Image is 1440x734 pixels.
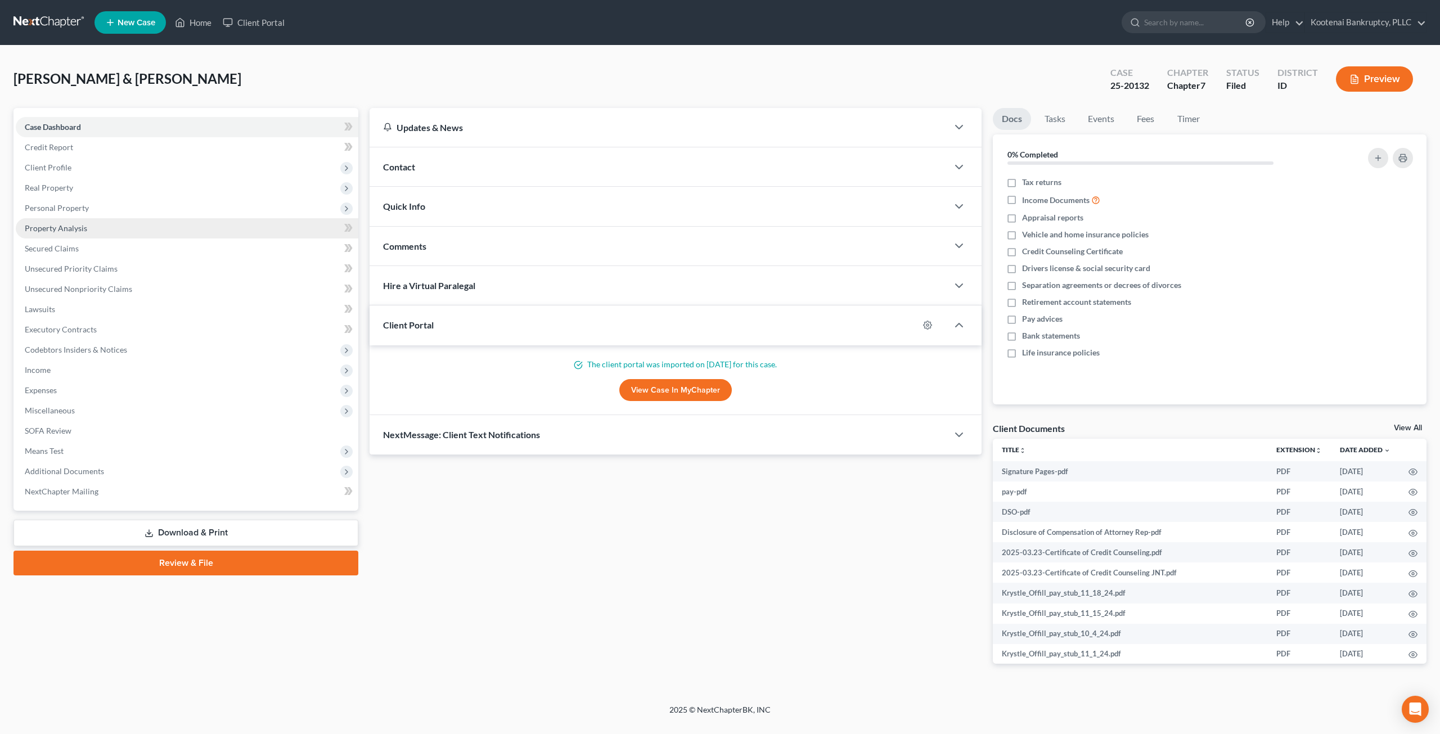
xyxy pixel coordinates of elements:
[1267,461,1331,481] td: PDF
[1267,604,1331,624] td: PDF
[1331,522,1399,542] td: [DATE]
[25,284,132,294] span: Unsecured Nonpriority Claims
[16,279,358,299] a: Unsecured Nonpriority Claims
[25,244,79,253] span: Secured Claims
[399,704,1041,724] div: 2025 © NextChapterBK, INC
[25,487,98,496] span: NextChapter Mailing
[25,142,73,152] span: Credit Report
[993,562,1267,583] td: 2025-03.23-Certificate of Credit Counseling JNT.pdf
[1022,330,1080,341] span: Bank statements
[383,241,426,251] span: Comments
[1022,212,1083,223] span: Appraisal reports
[1110,79,1149,92] div: 25-20132
[1022,195,1090,206] span: Income Documents
[993,644,1267,664] td: Krystle_Offill_pay_stub_11_1_24.pdf
[383,319,434,330] span: Client Portal
[1022,229,1149,240] span: Vehicle and home insurance policies
[1267,583,1331,603] td: PDF
[1019,447,1026,454] i: unfold_more
[13,70,241,87] span: [PERSON_NAME] & [PERSON_NAME]
[383,429,540,440] span: NextMessage: Client Text Notifications
[993,461,1267,481] td: Signature Pages-pdf
[1267,481,1331,502] td: PDF
[13,551,358,575] a: Review & File
[993,542,1267,562] td: 2025-03.23-Certificate of Credit Counseling.pdf
[1022,280,1181,291] span: Separation agreements or decrees of divorces
[169,12,217,33] a: Home
[25,183,73,192] span: Real Property
[993,481,1267,502] td: pay-pdf
[1277,66,1318,79] div: District
[1007,150,1058,159] strong: 0% Completed
[16,481,358,502] a: NextChapter Mailing
[16,299,358,319] a: Lawsuits
[1267,502,1331,522] td: PDF
[16,238,358,259] a: Secured Claims
[1331,604,1399,624] td: [DATE]
[1394,424,1422,432] a: View All
[1331,624,1399,644] td: [DATE]
[1079,108,1123,130] a: Events
[1267,624,1331,644] td: PDF
[16,259,358,279] a: Unsecured Priority Claims
[1340,445,1390,454] a: Date Added expand_more
[25,406,75,415] span: Miscellaneous
[1022,246,1123,257] span: Credit Counseling Certificate
[1277,79,1318,92] div: ID
[1226,66,1259,79] div: Status
[1167,79,1208,92] div: Chapter
[13,520,358,546] a: Download & Print
[1336,66,1413,92] button: Preview
[25,345,127,354] span: Codebtors Insiders & Notices
[25,304,55,314] span: Lawsuits
[993,422,1065,434] div: Client Documents
[1110,66,1149,79] div: Case
[383,121,934,133] div: Updates & News
[1002,445,1026,454] a: Titleunfold_more
[1022,313,1063,325] span: Pay advices
[1331,461,1399,481] td: [DATE]
[1402,696,1429,723] div: Open Intercom Messenger
[1331,583,1399,603] td: [DATE]
[25,466,104,476] span: Additional Documents
[1267,562,1331,583] td: PDF
[16,421,358,441] a: SOFA Review
[1022,263,1150,274] span: Drivers license & social security card
[1305,12,1426,33] a: Kootenai Bankruptcy, PLLC
[16,319,358,340] a: Executory Contracts
[1266,12,1304,33] a: Help
[1128,108,1164,130] a: Fees
[25,426,71,435] span: SOFA Review
[383,359,968,370] p: The client portal was imported on [DATE] for this case.
[25,385,57,395] span: Expenses
[1384,447,1390,454] i: expand_more
[1022,177,1061,188] span: Tax returns
[1168,108,1209,130] a: Timer
[383,161,415,172] span: Contact
[993,604,1267,624] td: Krystle_Offill_pay_stub_11_15_24.pdf
[1022,347,1100,358] span: Life insurance policies
[25,163,71,172] span: Client Profile
[993,583,1267,603] td: Krystle_Offill_pay_stub_11_18_24.pdf
[1167,66,1208,79] div: Chapter
[217,12,290,33] a: Client Portal
[25,446,64,456] span: Means Test
[1331,481,1399,502] td: [DATE]
[1331,644,1399,664] td: [DATE]
[1267,644,1331,664] td: PDF
[118,19,155,27] span: New Case
[1036,108,1074,130] a: Tasks
[25,365,51,375] span: Income
[1267,542,1331,562] td: PDF
[25,122,81,132] span: Case Dashboard
[16,117,358,137] a: Case Dashboard
[383,201,425,211] span: Quick Info
[1267,522,1331,542] td: PDF
[1331,502,1399,522] td: [DATE]
[1276,445,1322,454] a: Extensionunfold_more
[25,264,118,273] span: Unsecured Priority Claims
[993,108,1031,130] a: Docs
[25,325,97,334] span: Executory Contracts
[993,522,1267,542] td: Disclosure of Compensation of Attorney Rep-pdf
[993,502,1267,522] td: DSO-pdf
